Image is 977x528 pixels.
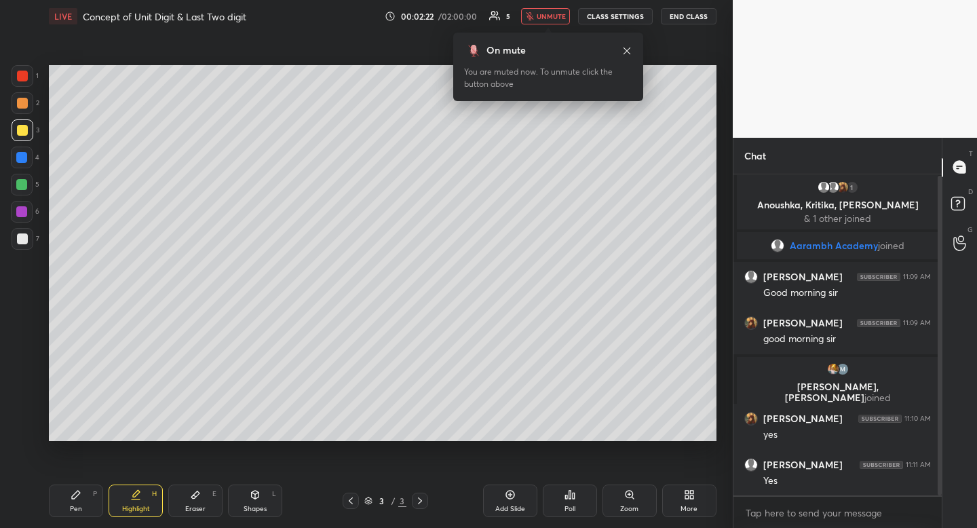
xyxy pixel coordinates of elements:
img: 4P8fHbbgJtejmAAAAAElFTkSuQmCC [857,319,900,327]
img: thumbnail.jpg [836,362,849,376]
div: 3 [375,497,389,505]
img: 4P8fHbbgJtejmAAAAAElFTkSuQmCC [858,415,902,423]
div: grid [733,174,942,496]
div: Add Slide [495,506,525,512]
button: END CLASS [661,8,716,24]
img: default.png [826,181,840,194]
div: L [272,491,276,497]
div: 4 [11,147,39,168]
div: 11:11 AM [906,461,931,469]
div: 11:09 AM [903,273,931,281]
div: H [152,491,157,497]
div: 5 [11,174,39,195]
p: D [968,187,973,197]
div: Yes [763,474,931,488]
p: G [968,225,973,235]
div: LIVE [49,8,77,24]
img: default.png [817,181,830,194]
div: / [391,497,396,505]
img: default.png [745,271,757,283]
button: unmute [521,8,570,24]
div: yes [763,428,931,442]
img: thumbnail.jpg [745,317,757,329]
div: Poll [564,506,575,512]
div: E [212,491,216,497]
span: joined [878,240,904,251]
h6: [PERSON_NAME] [763,317,843,329]
span: unmute [537,12,566,21]
div: Highlight [122,506,150,512]
p: T [969,149,973,159]
p: Chat [733,138,777,174]
div: More [681,506,697,512]
p: & 1 other joined [745,213,930,224]
p: Anoushka, Kritika, [PERSON_NAME] [745,200,930,210]
div: 5 [506,13,510,20]
span: Aarambh Academy [790,240,878,251]
div: On mute [486,43,526,58]
span: joined [864,391,891,404]
div: Eraser [185,506,206,512]
div: 1 [12,65,39,87]
div: 6 [11,201,39,223]
h6: [PERSON_NAME] [763,413,843,425]
div: 3 [12,119,39,141]
div: Pen [70,506,82,512]
img: thumbnail.jpg [836,181,849,194]
div: Zoom [620,506,638,512]
div: 2 [12,92,39,114]
img: default.png [745,459,757,471]
div: You are muted now. To unmute click the button above [464,66,632,90]
div: 3 [398,495,406,507]
div: Shapes [244,506,267,512]
img: 4P8fHbbgJtejmAAAAAElFTkSuQmCC [857,273,900,281]
div: Good morning sir [763,286,931,300]
h6: [PERSON_NAME] [763,271,843,283]
div: 7 [12,228,39,250]
div: P [93,491,97,497]
h4: Concept of Unit Digit & Last Two digit [83,10,246,23]
img: default.png [771,239,784,252]
div: 1 [845,181,859,194]
img: thumbnail.jpg [826,362,840,376]
div: 11:10 AM [904,415,931,423]
div: 11:09 AM [903,319,931,327]
p: [PERSON_NAME], [PERSON_NAME] [745,381,930,403]
div: good morning sir [763,333,931,346]
h6: [PERSON_NAME] [763,459,843,471]
img: thumbnail.jpg [745,413,757,425]
button: CLASS SETTINGS [578,8,653,24]
img: 4P8fHbbgJtejmAAAAAElFTkSuQmCC [860,461,903,469]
